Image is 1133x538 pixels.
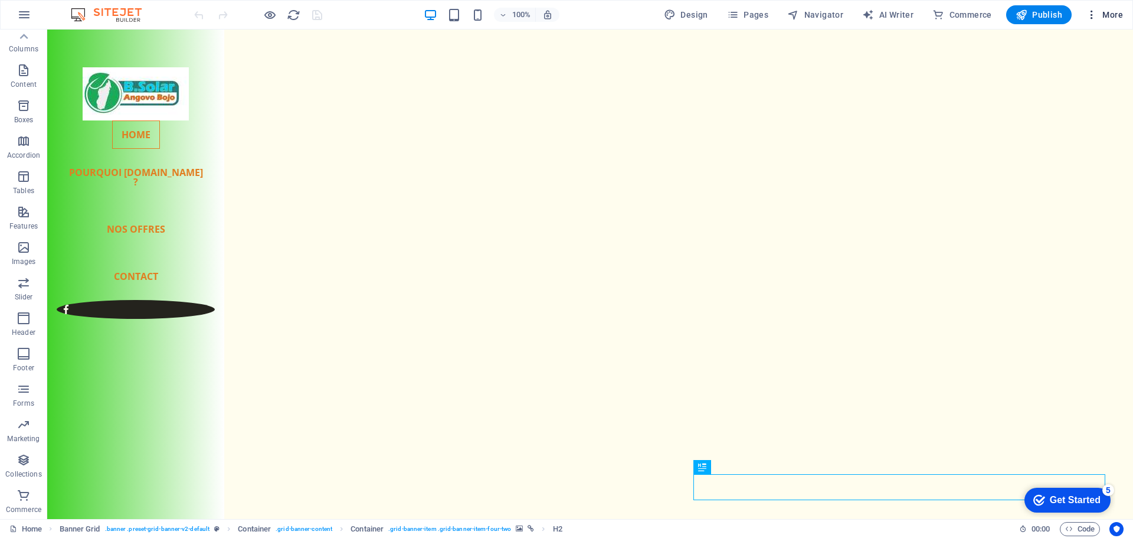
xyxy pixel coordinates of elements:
[286,8,300,22] button: reload
[722,5,773,24] button: Pages
[659,5,713,24] button: Design
[1032,522,1050,536] span: 00 00
[782,5,848,24] button: Navigator
[287,8,300,22] i: Reload page
[13,363,34,373] p: Footer
[1040,524,1042,533] span: :
[6,505,41,514] p: Commerce
[7,151,40,160] p: Accordion
[1081,5,1128,24] button: More
[12,257,36,266] p: Images
[1006,5,1072,24] button: Publish
[553,522,562,536] span: Click to select. Double-click to edit
[1060,522,1100,536] button: Code
[932,9,992,21] span: Commerce
[60,522,100,536] span: Click to select. Double-click to edit
[9,44,38,54] p: Columns
[857,5,918,24] button: AI Writer
[862,9,913,21] span: AI Writer
[87,2,99,14] div: 5
[351,522,384,536] span: Click to select. Double-click to edit
[1086,9,1123,21] span: More
[512,8,531,22] h6: 100%
[9,6,96,31] div: Get Started 5 items remaining, 0% complete
[542,9,553,20] i: On resize automatically adjust zoom level to fit chosen device.
[68,8,156,22] img: Editor Logo
[11,80,37,89] p: Content
[1065,522,1095,536] span: Code
[1019,522,1050,536] h6: Session time
[9,522,42,536] a: Click to cancel selection. Double-click to open Pages
[276,522,332,536] span: . grid-banner-content
[928,5,997,24] button: Commerce
[727,9,768,21] span: Pages
[1109,522,1124,536] button: Usercentrics
[659,5,713,24] div: Design (Ctrl+Alt+Y)
[13,399,34,408] p: Forms
[15,292,33,302] p: Slider
[664,9,708,21] span: Design
[9,221,38,231] p: Features
[105,522,210,536] span: . banner .preset-grid-banner-v2-default
[7,434,40,444] p: Marketing
[238,522,271,536] span: Click to select. Double-click to edit
[13,186,34,195] p: Tables
[1016,9,1062,21] span: Publish
[263,8,277,22] button: Click here to leave preview mode and continue editing
[388,522,511,536] span: . grid-banner-item .grid-banner-item-four-two
[214,526,220,532] i: This element is a customizable preset
[516,526,523,532] i: This element contains a background
[494,8,536,22] button: 100%
[60,522,562,536] nav: breadcrumb
[12,328,35,337] p: Header
[35,13,86,24] div: Get Started
[787,9,843,21] span: Navigator
[5,469,41,479] p: Collections
[14,115,34,125] p: Boxes
[528,526,534,532] i: This element is linked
